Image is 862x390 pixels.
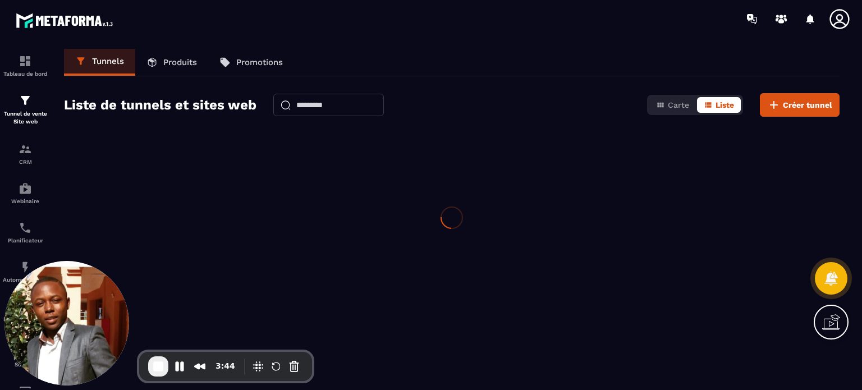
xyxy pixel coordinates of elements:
[3,159,48,165] p: CRM
[668,100,689,109] span: Carte
[3,291,48,331] a: automationsautomationsEspace membre
[163,57,197,67] p: Produits
[92,56,124,66] p: Tunnels
[716,100,734,109] span: Liste
[3,110,48,126] p: Tunnel de vente Site web
[760,93,840,117] button: Créer tunnel
[3,331,48,376] a: social-networksocial-networkRéseaux Sociaux
[3,46,48,85] a: formationformationTableau de bord
[3,198,48,204] p: Webinaire
[208,49,294,76] a: Promotions
[64,94,256,116] h2: Liste de tunnels et sites web
[3,316,48,322] p: Espace membre
[19,260,32,274] img: automations
[16,10,117,31] img: logo
[649,97,696,113] button: Carte
[3,85,48,134] a: formationformationTunnel de vente Site web
[19,94,32,107] img: formation
[64,49,135,76] a: Tunnels
[236,57,283,67] p: Promotions
[3,173,48,213] a: automationsautomationsWebinaire
[3,355,48,368] p: Réseaux Sociaux
[19,182,32,195] img: automations
[3,71,48,77] p: Tableau de bord
[3,237,48,244] p: Planificateur
[3,277,48,283] p: Automatisations
[19,221,32,235] img: scheduler
[19,54,32,68] img: formation
[19,143,32,156] img: formation
[135,49,208,76] a: Produits
[783,99,832,111] span: Créer tunnel
[3,213,48,252] a: schedulerschedulerPlanificateur
[697,97,741,113] button: Liste
[3,134,48,173] a: formationformationCRM
[3,252,48,291] a: automationsautomationsAutomatisations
